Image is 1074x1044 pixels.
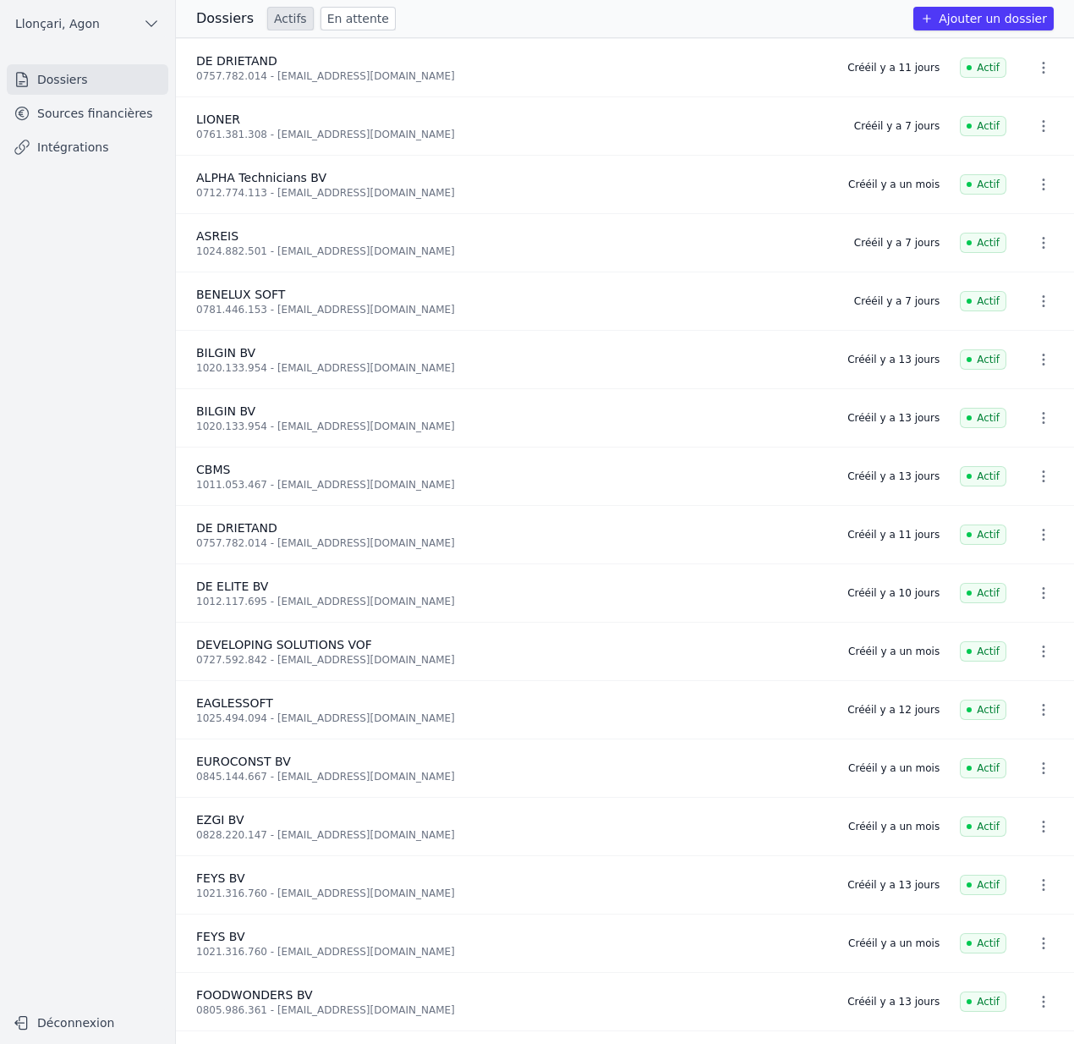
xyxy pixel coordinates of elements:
div: 0757.782.014 - [EMAIL_ADDRESS][DOMAIN_NAME] [196,536,827,550]
span: CBMS [196,463,230,476]
div: Créé il y a 7 jours [854,236,940,250]
div: Créé il y a 10 jours [847,586,940,600]
div: 1025.494.094 - [EMAIL_ADDRESS][DOMAIN_NAME] [196,712,827,725]
span: Actif [960,525,1006,545]
span: Actif [960,700,1006,720]
div: 1020.133.954 - [EMAIL_ADDRESS][DOMAIN_NAME] [196,361,827,375]
span: Actif [960,816,1006,837]
span: DE ELITE BV [196,580,268,593]
div: Créé il y a un mois [848,178,940,191]
span: LIONER [196,113,240,126]
div: 1024.882.501 - [EMAIL_ADDRESS][DOMAIN_NAME] [196,245,834,258]
div: Créé il y a 13 jours [847,353,940,366]
div: 0727.592.842 - [EMAIL_ADDRESS][DOMAIN_NAME] [196,653,828,667]
span: DE DRIETAND [196,521,277,535]
a: Dossiers [7,64,168,95]
span: BILGIN BV [196,404,255,418]
span: ALPHA Technicians BV [196,171,326,184]
span: Actif [960,58,1006,78]
span: Actif [960,291,1006,311]
div: 0781.446.153 - [EMAIL_ADDRESS][DOMAIN_NAME] [196,303,834,316]
div: 0712.774.113 - [EMAIL_ADDRESS][DOMAIN_NAME] [196,186,828,200]
a: En attente [321,7,396,30]
div: Créé il y a 12 jours [847,703,940,717]
span: Actif [960,641,1006,662]
span: Actif [960,466,1006,486]
div: 0828.220.147 - [EMAIL_ADDRESS][DOMAIN_NAME] [196,828,828,842]
div: 1021.316.760 - [EMAIL_ADDRESS][DOMAIN_NAME] [196,945,828,959]
h3: Dossiers [196,8,254,29]
span: EUROCONST BV [196,755,291,768]
span: DE DRIETAND [196,54,277,68]
div: 0805.986.361 - [EMAIL_ADDRESS][DOMAIN_NAME] [196,1003,827,1017]
span: BILGIN BV [196,346,255,360]
div: 0757.782.014 - [EMAIL_ADDRESS][DOMAIN_NAME] [196,69,827,83]
span: Actif [960,875,1006,895]
span: Actif [960,992,1006,1012]
span: EAGLESSOFT [196,696,273,710]
div: Créé il y a un mois [848,820,940,833]
div: Créé il y a 11 jours [847,528,940,541]
span: Actif [960,116,1006,136]
div: Créé il y a un mois [848,761,940,775]
button: Llonçari, Agon [7,10,168,37]
span: DEVELOPING SOLUTIONS VOF [196,638,372,651]
div: 0845.144.667 - [EMAIL_ADDRESS][DOMAIN_NAME] [196,770,828,783]
span: FEYS BV [196,871,245,885]
span: FOODWONDERS BV [196,988,313,1002]
a: Intégrations [7,132,168,162]
a: Actifs [267,7,314,30]
span: Actif [960,349,1006,370]
span: Actif [960,174,1006,195]
div: Créé il y a un mois [848,937,940,950]
div: Créé il y a 13 jours [847,411,940,425]
div: 0761.381.308 - [EMAIL_ADDRESS][DOMAIN_NAME] [196,128,834,141]
div: 1020.133.954 - [EMAIL_ADDRESS][DOMAIN_NAME] [196,420,827,433]
span: BENELUX SOFT [196,288,285,301]
div: Créé il y a 13 jours [847,995,940,1008]
div: 1021.316.760 - [EMAIL_ADDRESS][DOMAIN_NAME] [196,887,827,900]
span: Actif [960,583,1006,603]
span: Llonçari, Agon [15,15,100,32]
div: Créé il y a 7 jours [854,119,940,133]
span: Actif [960,758,1006,778]
span: Actif [960,933,1006,953]
span: ASREIS [196,229,238,243]
a: Sources financières [7,98,168,129]
span: EZGI BV [196,813,244,827]
span: FEYS BV [196,930,245,943]
span: Actif [960,408,1006,428]
div: 1012.117.695 - [EMAIL_ADDRESS][DOMAIN_NAME] [196,595,827,608]
div: Créé il y a 11 jours [847,61,940,74]
div: Créé il y a 13 jours [847,878,940,892]
div: Créé il y a 13 jours [847,470,940,483]
button: Déconnexion [7,1009,168,1036]
span: Actif [960,233,1006,253]
div: 1011.053.467 - [EMAIL_ADDRESS][DOMAIN_NAME] [196,478,827,492]
div: Créé il y a un mois [848,645,940,658]
div: Créé il y a 7 jours [854,294,940,308]
button: Ajouter un dossier [913,7,1054,30]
